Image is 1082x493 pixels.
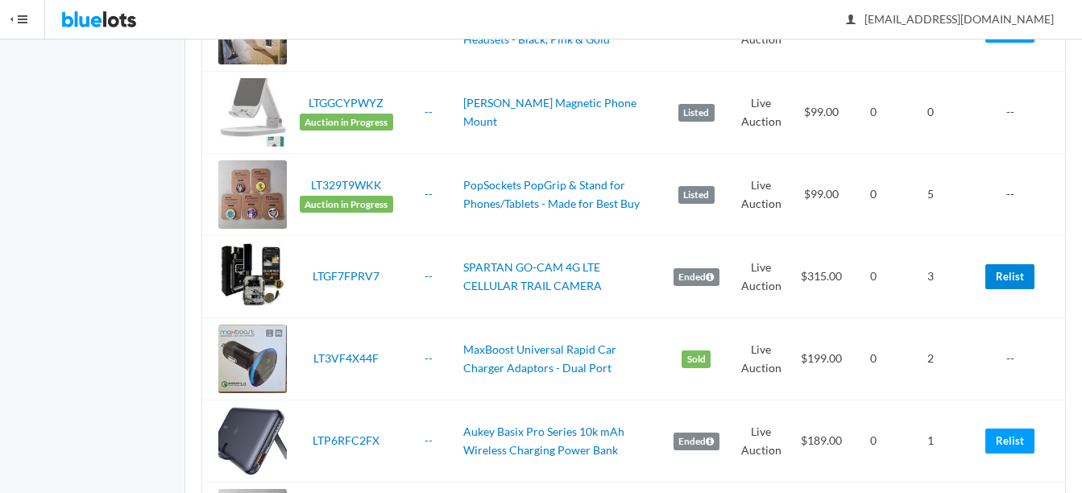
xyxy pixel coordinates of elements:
[847,12,1054,26] span: [EMAIL_ADDRESS][DOMAIN_NAME]
[895,72,965,154] td: 0
[895,318,965,400] td: 2
[425,351,433,365] a: --
[731,400,791,483] td: Live Auction
[852,400,895,483] td: 0
[311,178,382,192] a: LT329T9WKK
[463,260,602,292] a: SPARTAN GO-CAM 4G LTE CELLULAR TRAIL CAMERA
[682,350,711,368] label: Sold
[678,104,715,122] label: Listed
[731,236,791,318] td: Live Auction
[731,318,791,400] td: Live Auction
[463,342,616,375] a: MaxBoost Universal Rapid Car Charger Adaptors - Dual Port
[985,264,1034,289] a: Relist
[852,318,895,400] td: 0
[300,114,393,131] span: Auction in Progress
[425,269,433,283] a: --
[674,268,719,286] label: Ended
[985,429,1034,454] a: Relist
[463,96,636,128] a: [PERSON_NAME] Magnetic Phone Mount
[463,178,640,210] a: PopSockets PopGrip & Stand for Phones/Tablets - Made for Best Buy
[792,72,852,154] td: $99.00
[792,154,852,236] td: $99.00
[425,105,433,118] a: --
[313,351,379,365] a: LT3VF4X44F
[313,433,379,447] a: LTP6RFC2FX
[965,154,1065,236] td: --
[852,72,895,154] td: 0
[895,400,965,483] td: 1
[895,154,965,236] td: 5
[731,154,791,236] td: Live Auction
[965,318,1065,400] td: --
[678,186,715,204] label: Listed
[425,433,433,447] a: --
[674,433,719,450] label: Ended
[965,72,1065,154] td: --
[300,196,393,213] span: Auction in Progress
[425,187,433,201] a: --
[895,236,965,318] td: 3
[792,318,852,400] td: $199.00
[309,96,383,110] a: LTGGCYPWYZ
[463,425,624,457] a: Aukey Basix Pro Series 10k mAh Wireless Charging Power Bank
[731,72,791,154] td: Live Auction
[843,13,859,28] ion-icon: person
[852,236,895,318] td: 0
[792,400,852,483] td: $189.00
[463,14,644,46] a: [DOMAIN_NAME] Sports Bluetooth Headsets - Black, Pink & Gold
[792,236,852,318] td: $315.00
[852,154,895,236] td: 0
[313,269,379,283] a: LTGF7FPRV7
